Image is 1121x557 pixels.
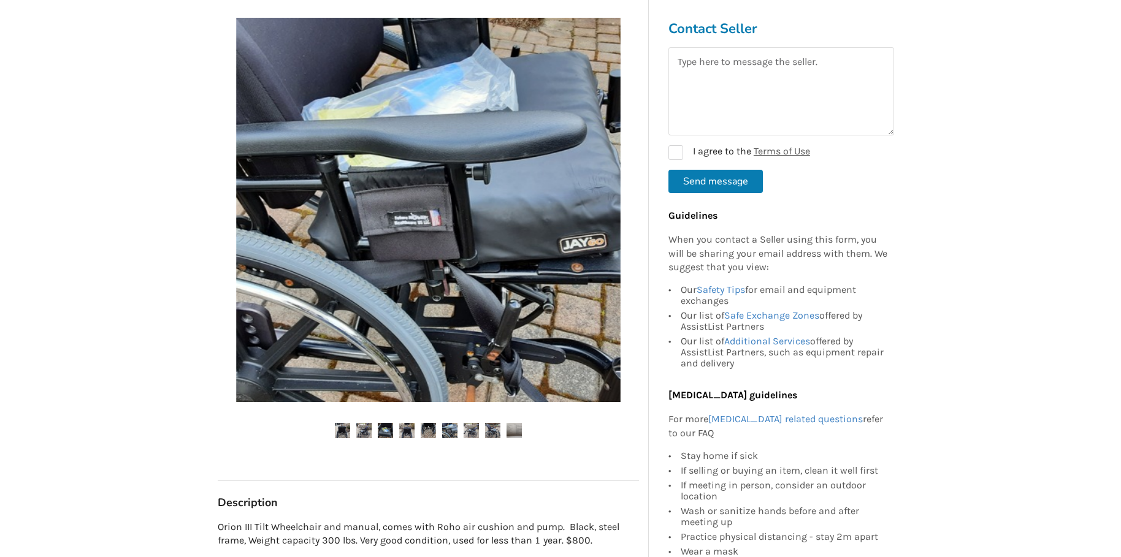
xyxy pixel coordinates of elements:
[681,544,888,557] div: Wear a mask
[335,423,350,438] img: orion iii tilt wheelchair and manual, comes with roho air cushion and pump. black, steel frame, w...
[668,210,717,221] b: Guidelines
[668,170,763,193] button: Send message
[724,310,819,322] a: Safe Exchange Zones
[356,423,372,438] img: orion iii tilt wheelchair and manual, comes with roho air cushion and pump. black, steel frame, w...
[708,413,863,425] a: [MEDICAL_DATA] related questions
[681,335,888,369] div: Our list of offered by AssistList Partners, such as equipment repair and delivery
[668,233,888,275] p: When you contact a Seller using this form, you will be sharing your email address with them. We s...
[668,20,894,37] h3: Contact Seller
[681,463,888,478] div: If selling or buying an item, clean it well first
[399,423,415,438] img: orion iii tilt wheelchair and manual, comes with roho air cushion and pump. black, steel frame, w...
[681,478,888,504] div: If meeting in person, consider an outdoor location
[421,423,436,438] img: orion iii tilt wheelchair and manual, comes with roho air cushion and pump. black, steel frame, w...
[507,423,522,438] img: orion iii tilt wheelchair and manual, comes with roho air cushion and pump. black, steel frame, w...
[485,423,500,438] img: orion iii tilt wheelchair and manual, comes with roho air cushion and pump. black, steel frame, w...
[218,496,639,510] h3: Description
[668,412,888,441] p: For more refer to our FAQ
[668,390,797,401] b: [MEDICAL_DATA] guidelines
[697,284,745,296] a: Safety Tips
[681,285,888,309] div: Our for email and equipment exchanges
[442,423,457,438] img: orion iii tilt wheelchair and manual, comes with roho air cushion and pump. black, steel frame, w...
[378,423,393,438] img: orion iii tilt wheelchair and manual, comes with roho air cushion and pump. black, steel frame, w...
[681,504,888,529] div: Wash or sanitize hands before and after meeting up
[754,145,810,157] a: Terms of Use
[218,520,639,548] p: Orion III Tilt Wheelchair and manual, comes with Roho air cushion and pump. Black, steel frame, W...
[668,145,810,160] label: I agree to the
[681,309,888,335] div: Our list of offered by AssistList Partners
[681,450,888,463] div: Stay home if sick
[464,423,479,438] img: orion iii tilt wheelchair and manual, comes with roho air cushion and pump. black, steel frame, w...
[724,336,810,347] a: Additional Services
[681,529,888,544] div: Practice physical distancing - stay 2m apart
